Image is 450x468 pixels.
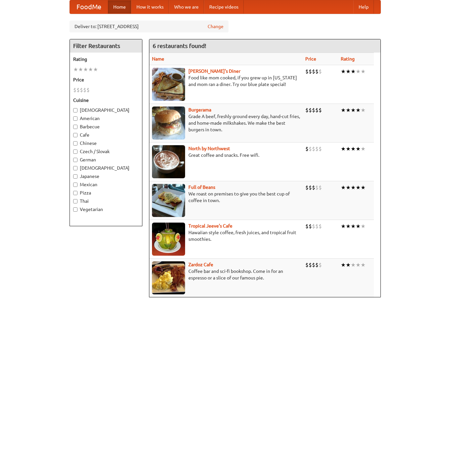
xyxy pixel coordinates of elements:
[319,261,322,269] li: $
[73,141,77,146] input: Chinese
[356,223,361,230] li: ★
[309,106,312,114] li: $
[73,132,139,138] label: Cafe
[309,261,312,269] li: $
[73,108,77,112] input: [DEMOGRAPHIC_DATA]
[315,223,319,230] li: $
[315,68,319,75] li: $
[305,68,309,75] li: $
[73,183,77,187] input: Mexican
[152,68,185,101] img: sallys.jpg
[73,206,139,213] label: Vegetarian
[73,191,77,195] input: Pizza
[319,145,322,152] li: $
[73,165,139,171] label: [DEMOGRAPHIC_DATA]
[351,68,356,75] li: ★
[73,97,139,104] h5: Cuisine
[312,223,315,230] li: $
[361,106,366,114] li: ★
[351,261,356,269] li: ★
[356,68,361,75] li: ★
[309,184,312,191] li: $
[73,76,139,83] h5: Price
[73,173,139,180] label: Japanese
[309,68,312,75] li: $
[78,66,83,73] li: ★
[86,86,90,94] li: $
[73,198,139,204] label: Thai
[356,145,361,152] li: ★
[73,158,77,162] input: German
[346,68,351,75] li: ★
[319,68,322,75] li: $
[315,184,319,191] li: $
[131,0,169,14] a: How it works
[204,0,244,14] a: Recipe videos
[356,261,361,269] li: ★
[188,223,232,229] a: Tropical Jeeve's Cafe
[351,106,356,114] li: ★
[73,149,77,154] input: Czech / Slovak
[73,166,77,170] input: [DEMOGRAPHIC_DATA]
[346,223,351,230] li: ★
[188,185,215,190] a: Full of Beans
[73,125,77,129] input: Barbecue
[188,262,213,267] a: Zardoz Cafe
[70,0,108,14] a: FoodMe
[70,21,228,32] div: Deliver to: [STREET_ADDRESS]
[152,268,300,281] p: Coffee bar and sci-fi bookshop. Come in for an espresso or a slice of our famous pie.
[188,146,230,151] a: North by Northwest
[341,261,346,269] li: ★
[152,184,185,217] img: beans.jpg
[309,223,312,230] li: $
[73,66,78,73] li: ★
[73,156,139,163] label: German
[80,86,83,94] li: $
[341,106,346,114] li: ★
[315,145,319,152] li: $
[73,207,77,212] input: Vegetarian
[73,115,139,122] label: American
[351,223,356,230] li: ★
[70,39,142,53] h4: Filter Restaurants
[83,66,88,73] li: ★
[188,68,240,74] a: [PERSON_NAME]'s Diner
[312,145,315,152] li: $
[152,261,185,294] img: zardoz.jpg
[152,229,300,242] p: Hawaiian style coffee, fresh juices, and tropical fruit smoothies.
[152,152,300,158] p: Great coffee and snacks. Free wifi.
[152,56,164,62] a: Name
[351,184,356,191] li: ★
[341,56,355,62] a: Rating
[312,261,315,269] li: $
[305,56,316,62] a: Price
[73,133,77,137] input: Cafe
[76,86,80,94] li: $
[361,261,366,269] li: ★
[353,0,374,14] a: Help
[346,261,351,269] li: ★
[73,116,77,121] input: American
[361,68,366,75] li: ★
[169,0,204,14] a: Who we are
[341,68,346,75] li: ★
[305,223,309,230] li: $
[73,86,76,94] li: $
[361,223,366,230] li: ★
[208,23,224,30] a: Change
[309,145,312,152] li: $
[346,145,351,152] li: ★
[361,145,366,152] li: ★
[312,68,315,75] li: $
[93,66,98,73] li: ★
[152,145,185,178] img: north.jpg
[341,223,346,230] li: ★
[346,184,351,191] li: ★
[83,86,86,94] li: $
[152,223,185,256] img: jeeves.jpg
[152,106,185,140] img: burgerama.jpg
